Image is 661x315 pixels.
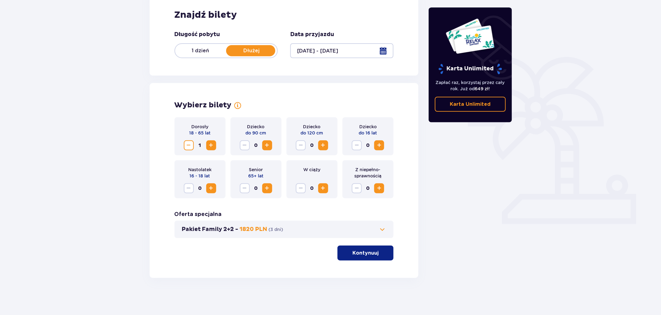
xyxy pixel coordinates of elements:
p: 16 - 18 lat [190,173,210,179]
h3: Oferta specjalna [175,211,222,218]
span: 0 [363,183,373,193]
span: 0 [307,183,317,193]
p: Karta Unlimited [438,63,503,74]
p: Dziecko [247,124,265,130]
p: do 16 lat [359,130,377,136]
button: Pakiet Family 2+2 -1820 PLN(3 dni) [182,226,386,233]
p: Pakiet Family 2+2 - [182,226,239,233]
p: Senior [249,167,263,173]
p: 1820 PLN [240,226,268,233]
p: W ciąży [303,167,320,173]
button: Zmniejsz [352,140,362,150]
span: 0 [307,140,317,150]
p: ( 3 dni ) [269,226,283,233]
button: Zwiększ [262,183,272,193]
button: Zwiększ [206,183,216,193]
p: Karta Unlimited [450,101,491,108]
p: Dorosły [191,124,208,130]
p: Dłużej [226,47,277,54]
p: do 120 cm [301,130,323,136]
img: Dwie karty całoroczne do Suntago z napisem 'UNLIMITED RELAX', na białym tle z tropikalnymi liśćmi... [445,18,495,54]
p: do 90 cm [246,130,266,136]
p: Dziecko [303,124,321,130]
button: Zmniejsz [184,183,194,193]
button: Kontynuuj [337,246,393,261]
span: 0 [363,140,373,150]
button: Zmniejsz [296,140,306,150]
button: Zmniejsz [296,183,306,193]
span: 649 zł [475,86,489,91]
button: Zwiększ [374,140,384,150]
span: 0 [195,183,205,193]
button: Zwiększ [318,140,328,150]
span: 0 [251,140,261,150]
a: Karta Unlimited [435,97,506,112]
p: Nastolatek [188,167,212,173]
p: 1 dzień [175,47,226,54]
p: 65+ lat [248,173,263,179]
p: Długość pobytu [175,31,220,38]
button: Zmniejsz [240,183,250,193]
button: Zwiększ [374,183,384,193]
p: Dziecko [359,124,377,130]
span: 1 [195,140,205,150]
h2: Znajdź bilety [175,9,394,21]
p: Kontynuuj [352,250,379,256]
p: 18 - 65 lat [189,130,211,136]
h2: Wybierz bilety [175,101,232,110]
button: Zmniejsz [184,140,194,150]
button: Zmniejsz [352,183,362,193]
button: Zwiększ [318,183,328,193]
p: Zapłać raz, korzystaj przez cały rok. Już od ! [435,79,506,92]
span: 0 [251,183,261,193]
button: Zmniejsz [240,140,250,150]
button: Zwiększ [206,140,216,150]
button: Zwiększ [262,140,272,150]
p: Z niepełno­sprawnością [347,167,389,179]
p: Data przyjazdu [290,31,334,38]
